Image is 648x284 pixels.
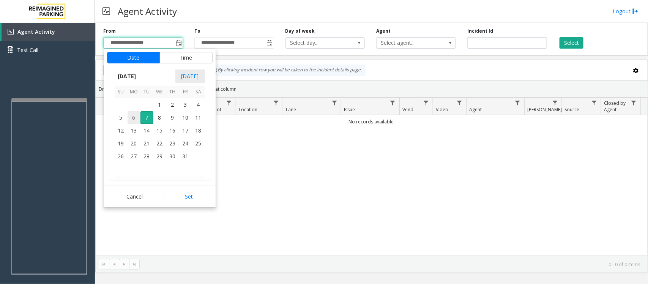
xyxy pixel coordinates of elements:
[96,82,648,96] div: Drag a column header and drop it here to group by that column
[286,106,296,113] span: Lane
[344,106,355,113] span: Issue
[96,115,648,128] td: No records available.
[376,28,391,35] label: Agent
[550,98,560,108] a: Parker Filter Menu
[115,111,128,124] td: Sunday, October 5, 2025
[140,124,153,137] td: Tuesday, October 14, 2025
[153,124,166,137] span: 15
[128,150,140,163] span: 27
[166,137,179,150] span: 23
[153,98,166,111] span: 1
[115,137,128,150] span: 19
[166,124,179,137] td: Thursday, October 16, 2025
[166,111,179,124] td: Thursday, October 9, 2025
[17,46,38,54] span: Test Call
[115,86,128,98] th: Su
[166,137,179,150] td: Thursday, October 23, 2025
[192,124,205,137] span: 18
[17,28,55,35] span: Agent Activity
[208,65,366,76] div: By clicking Incident row you will be taken to the incident details page.
[166,98,179,111] span: 2
[140,111,153,124] td: Tuesday, October 7, 2025
[115,71,140,82] span: [DATE]
[128,111,140,124] span: 6
[153,111,166,124] td: Wednesday, October 8, 2025
[115,150,128,163] span: 26
[589,98,599,108] a: Source Filter Menu
[179,98,192,111] span: 3
[512,98,523,108] a: Agent Filter Menu
[166,111,179,124] span: 9
[192,86,205,98] th: Sa
[179,137,192,150] span: 24
[144,261,640,268] kendo-pager-info: 0 - 0 of 0 items
[632,7,639,15] img: logout
[179,150,192,163] td: Friday, October 31, 2025
[153,137,166,150] td: Wednesday, October 22, 2025
[140,111,153,124] span: 7
[271,98,281,108] a: Location Filter Menu
[436,106,448,113] span: Video
[153,150,166,163] span: 29
[179,150,192,163] span: 31
[128,150,140,163] td: Monday, October 27, 2025
[153,86,166,98] th: We
[166,86,179,98] th: Th
[629,98,639,108] a: Closed by Agent Filter Menu
[153,137,166,150] span: 22
[103,28,116,35] label: From
[179,98,192,111] td: Friday, October 3, 2025
[388,98,398,108] a: Issue Filter Menu
[179,137,192,150] td: Friday, October 24, 2025
[192,124,205,137] td: Saturday, October 18, 2025
[285,28,315,35] label: Day of week
[166,124,179,137] span: 16
[128,86,140,98] th: Mo
[115,150,128,163] td: Sunday, October 26, 2025
[128,111,140,124] td: Monday, October 6, 2025
[140,137,153,150] span: 21
[140,124,153,137] span: 14
[115,111,128,124] span: 5
[166,98,179,111] td: Thursday, October 2, 2025
[192,98,205,111] span: 4
[604,100,626,113] span: Closed by Agent
[565,106,580,113] span: Source
[194,28,200,35] label: To
[179,86,192,98] th: Fr
[128,137,140,150] span: 20
[179,111,192,124] span: 10
[239,106,257,113] span: Location
[265,38,274,48] span: Toggle popup
[115,176,205,189] th: [DATE]
[107,188,163,205] button: Cancel
[153,98,166,111] td: Wednesday, October 1, 2025
[192,137,205,150] td: Saturday, October 25, 2025
[96,98,648,256] div: Data table
[527,106,562,113] span: [PERSON_NAME]
[377,38,440,48] span: Select agent...
[153,124,166,137] td: Wednesday, October 15, 2025
[613,7,639,15] a: Logout
[286,38,349,48] span: Select day...
[114,2,181,21] h3: Agent Activity
[329,98,339,108] a: Lane Filter Menu
[102,2,110,21] img: pageIcon
[192,111,205,124] span: 11
[159,52,213,63] button: Time tab
[153,111,166,124] span: 8
[179,111,192,124] td: Friday, October 10, 2025
[192,137,205,150] span: 25
[140,150,153,163] span: 28
[179,124,192,137] td: Friday, October 17, 2025
[115,124,128,137] span: 12
[454,98,465,108] a: Video Filter Menu
[179,124,192,137] span: 17
[153,150,166,163] td: Wednesday, October 29, 2025
[115,137,128,150] td: Sunday, October 19, 2025
[560,37,583,49] button: Select
[128,124,140,137] td: Monday, October 13, 2025
[128,124,140,137] span: 13
[166,150,179,163] span: 30
[224,98,234,108] a: Lot Filter Menu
